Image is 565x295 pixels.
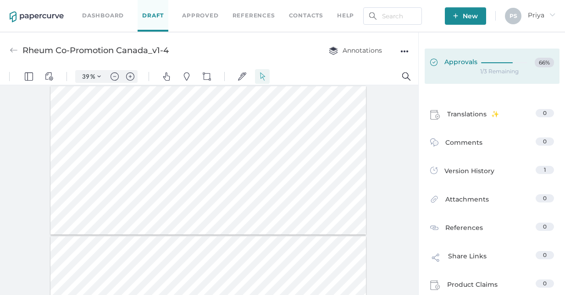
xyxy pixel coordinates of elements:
button: Search [399,1,414,16]
span: 0 [543,138,547,145]
img: shapes-icon.svg [203,4,211,12]
span: 0 [543,251,547,258]
span: Priya [528,11,555,19]
a: Comments0 [430,137,554,152]
img: default-pin.svg [183,4,191,12]
span: References [445,223,483,235]
a: Contacts [289,11,323,21]
button: Panel [22,1,36,16]
input: Search Workspace [363,7,422,25]
button: Zoom Controls [92,2,106,15]
i: arrow_right [549,11,555,18]
img: annotation-layers.cc6d0e6b.svg [329,46,338,55]
img: default-viewcontrols.svg [45,4,53,12]
span: Attachments [445,194,489,208]
span: New [453,7,478,25]
span: % [90,5,95,12]
span: 0 [543,195,547,202]
img: default-sign.svg [238,4,246,12]
img: default-magnifying-glass.svg [402,4,410,12]
img: papercurve-logo-colour.7244d18c.svg [10,11,64,22]
span: Translations [447,109,499,123]
button: Pins [179,1,194,16]
img: reference-icon.cd0ee6a9.svg [430,224,438,232]
a: Attachments0 [430,194,554,208]
span: Approvals [430,58,477,68]
button: Shapes [199,1,214,16]
img: claims-icon.71597b81.svg [430,280,440,290]
a: Dashboard [82,11,124,21]
button: Annotations [320,42,391,59]
img: default-leftsidepanel.svg [25,4,33,12]
span: 0 [543,280,547,287]
a: References [233,11,275,21]
img: versions-icon.ee5af6b0.svg [430,167,438,176]
a: Version History1 [430,166,554,179]
a: Product Claims0 [430,279,554,293]
img: attachments-icon.0dd0e375.svg [430,195,438,206]
button: Select [255,1,270,16]
img: search.bf03fe8b.svg [369,12,377,20]
img: plus-white.e19ec114.svg [453,13,458,18]
a: Share Links0 [430,251,554,268]
img: default-minus.svg [111,4,119,12]
div: ●●● [400,45,409,58]
div: help [337,11,354,21]
button: Zoom out [107,2,122,15]
a: Approved [182,11,218,21]
button: View Controls [42,1,56,16]
button: Zoom in [123,2,138,15]
img: share-link-icon.af96a55c.svg [430,252,441,266]
img: claims-icon.71597b81.svg [430,110,440,120]
button: New [445,7,486,25]
span: Version History [444,166,494,179]
input: Set zoom [78,4,90,12]
span: Annotations [329,46,382,55]
span: Share Links [448,251,487,268]
a: References0 [430,223,554,235]
span: P S [510,12,517,19]
img: default-plus.svg [126,4,134,12]
a: Approvals66% [425,49,559,84]
span: 0 [543,109,547,116]
img: comment-icon.4fbda5a2.svg [430,138,438,149]
span: 0 [543,223,547,230]
a: Translations0 [430,109,554,123]
div: Rheum Co-Promotion Canada_v1-4 [22,42,169,59]
span: Comments [445,137,482,152]
button: Signatures [235,1,249,16]
img: back-arrow-grey.72011ae3.svg [10,46,18,55]
button: Pan [159,1,174,16]
span: 66% [535,58,554,67]
img: approved-green.0ec1cafe.svg [430,59,438,66]
img: chevron.svg [97,6,101,10]
img: default-select.svg [258,4,266,12]
img: default-pan.svg [162,4,171,12]
span: 1 [544,166,546,173]
span: Product Claims [447,279,498,293]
